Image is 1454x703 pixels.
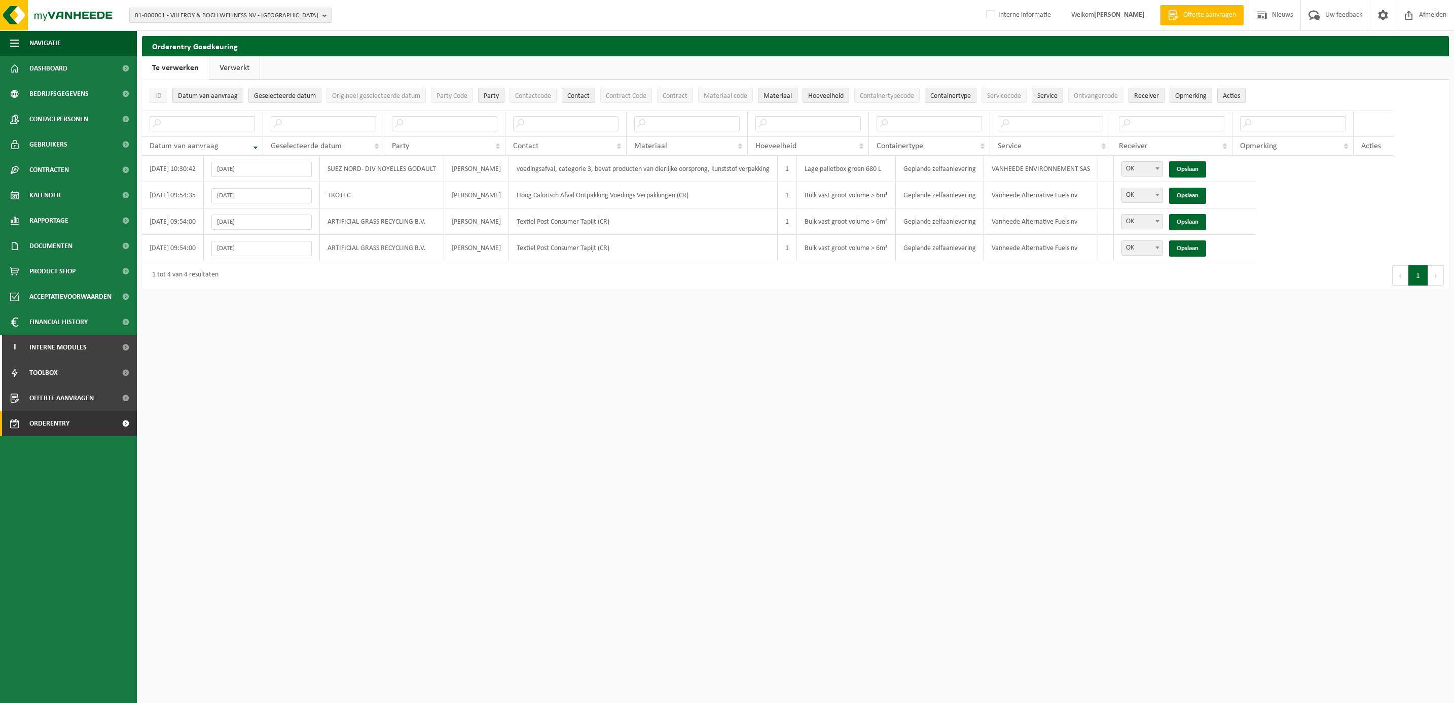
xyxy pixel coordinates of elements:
a: Opslaan [1169,188,1206,204]
span: Service [998,142,1022,150]
button: Geselecteerde datumGeselecteerde datum: Activate to sort [248,88,321,103]
span: Opmerking [1175,92,1207,100]
button: ContactcodeContactcode: Activate to sort [510,88,557,103]
span: Containertypecode [860,92,914,100]
a: Opslaan [1169,214,1206,230]
td: Geplande zelfaanlevering [896,182,984,208]
button: ContainertypeContainertype: Activate to sort [925,88,976,103]
a: Offerte aanvragen [1160,5,1244,25]
span: OK [1121,188,1163,203]
span: Materiaal [764,92,792,100]
a: Verwerkt [209,56,260,80]
span: OK [1122,162,1162,176]
span: OK [1122,215,1162,229]
span: Contactcode [515,92,551,100]
span: Materiaal [634,142,667,150]
button: Next [1428,265,1444,286]
span: Materiaal code [704,92,747,100]
td: voedingsafval, categorie 3, bevat producten van dierlijke oorsprong, kunststof verpakking [509,156,778,182]
span: Bedrijfsgegevens [29,81,89,107]
button: PartyParty: Activate to sort [478,88,504,103]
span: Service [1037,92,1058,100]
span: Documenten [29,233,72,259]
td: Vanheede Alternative Fuels nv [984,182,1098,208]
span: Toolbox [29,360,58,385]
td: 1 [778,156,797,182]
td: Bulk vast groot volume > 6m³ [797,235,896,261]
button: Acties [1217,88,1246,103]
a: Opslaan [1169,161,1206,178]
span: ID [155,92,162,100]
span: Contact [513,142,538,150]
button: MateriaalMateriaal: Activate to sort [758,88,797,103]
td: [PERSON_NAME] [444,182,509,208]
td: Hoog Calorisch Afval Ontpakking Voedings Verpakkingen (CR) [509,182,778,208]
button: Origineel geselecteerde datumOrigineel geselecteerde datum: Activate to sort [326,88,426,103]
span: Acceptatievoorwaarden [29,284,112,309]
td: 1 [778,235,797,261]
span: OK [1121,214,1163,229]
button: ReceiverReceiver: Activate to sort [1129,88,1165,103]
span: Contract [663,92,687,100]
span: I [10,335,19,360]
button: ServiceService: Activate to sort [1032,88,1063,103]
td: [DATE] 10:30:42 [142,156,204,182]
span: Dashboard [29,56,67,81]
span: Navigatie [29,30,61,56]
td: [PERSON_NAME] [444,235,509,261]
a: Opslaan [1169,240,1206,257]
td: [PERSON_NAME] [444,156,509,182]
span: Receiver [1119,142,1148,150]
span: Hoeveelheid [755,142,796,150]
span: Servicecode [987,92,1021,100]
td: Geplande zelfaanlevering [896,156,984,182]
td: 1 [778,182,797,208]
span: Opmerking [1240,142,1277,150]
td: Vanheede Alternative Fuels nv [984,208,1098,235]
span: Contract Code [606,92,646,100]
button: ContainertypecodeContainertypecode: Activate to sort [854,88,920,103]
span: Containertype [877,142,923,150]
label: Interne informatie [984,8,1051,23]
td: Textiel Post Consumer Tapijt (CR) [509,235,778,261]
td: Bulk vast groot volume > 6m³ [797,182,896,208]
a: Te verwerken [142,56,209,80]
td: 1 [778,208,797,235]
td: VANHEEDE ENVIRONNEMENT SAS [984,156,1098,182]
td: Geplande zelfaanlevering [896,235,984,261]
span: Origineel geselecteerde datum [332,92,420,100]
button: Datum van aanvraagDatum van aanvraag: Activate to remove sorting [172,88,243,103]
button: OpmerkingOpmerking: Activate to sort [1170,88,1212,103]
button: HoeveelheidHoeveelheid: Activate to sort [803,88,849,103]
span: OK [1122,241,1162,255]
button: 1 [1408,265,1428,286]
span: Financial History [29,309,88,335]
button: Party CodeParty Code: Activate to sort [431,88,473,103]
span: Acties [1361,142,1381,150]
td: [DATE] 09:54:00 [142,208,204,235]
td: Bulk vast groot volume > 6m³ [797,208,896,235]
div: 1 tot 4 van 4 resultaten [147,266,219,285]
button: 01-000001 - VILLEROY & BOCH WELLNESS NV - [GEOGRAPHIC_DATA] [129,8,332,23]
span: OK [1122,188,1162,202]
button: Previous [1392,265,1408,286]
button: ContactContact: Activate to sort [562,88,595,103]
button: OntvangercodeOntvangercode: Activate to sort [1068,88,1123,103]
span: Containertype [930,92,971,100]
span: Geselecteerde datum [254,92,316,100]
span: OK [1121,240,1163,256]
span: Party [484,92,499,100]
span: Rapportage [29,208,68,233]
span: Datum van aanvraag [150,142,219,150]
button: ServicecodeServicecode: Activate to sort [982,88,1027,103]
button: IDID: Activate to sort [150,88,167,103]
button: Materiaal codeMateriaal code: Activate to sort [698,88,753,103]
span: Contracten [29,157,69,183]
td: [DATE] 09:54:00 [142,235,204,261]
span: Kalender [29,183,61,208]
span: Acties [1223,92,1240,100]
td: TROTEC [320,182,444,208]
span: Hoeveelheid [808,92,844,100]
span: Datum van aanvraag [178,92,238,100]
span: Party [392,142,409,150]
